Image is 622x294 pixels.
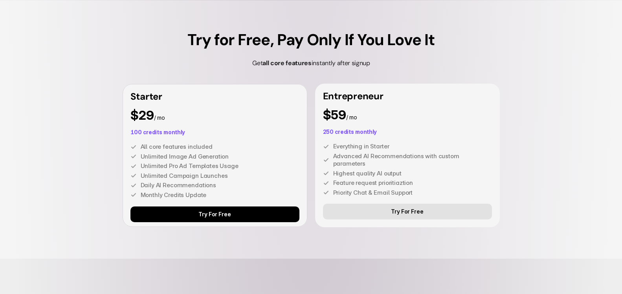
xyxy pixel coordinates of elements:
p: Try For Free [391,208,423,215]
p: Starter [130,92,299,101]
p: Entrepreneur [323,91,492,101]
h5: Get instantly after signup [221,55,402,71]
p: Priority Chat & Email Support [333,189,492,197]
span: $29 [130,108,154,123]
p: Daily AI Recommendations [141,181,299,189]
span: / mo [154,114,165,121]
p: Try For Free [198,211,231,218]
a: Try For Free [130,206,299,222]
p: Monthly Credits Update [141,191,299,199]
p: Advanced AI Recommendations with custom parameters [333,152,492,168]
p: 250 credits monthly [323,129,492,135]
p: 100 credits monthly [130,130,299,135]
p: All core features included [141,143,299,151]
p: Unlimited Image Ad Generation [141,153,299,161]
p: Highest quality AI output [333,170,492,177]
p: Everything in Starter [333,142,492,150]
p: Feature request prioritiaztion [333,179,492,187]
span: $59 [323,107,346,122]
p: Unlimited Pro Ad Templates Usage [141,162,299,170]
h5: Try for Free, Pay Only If You Love It [187,32,435,47]
span: / mo [346,114,357,121]
p: Unlimited Campaign Launches [141,172,299,180]
a: Try For Free [323,204,492,219]
span: all core features [262,59,312,67]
